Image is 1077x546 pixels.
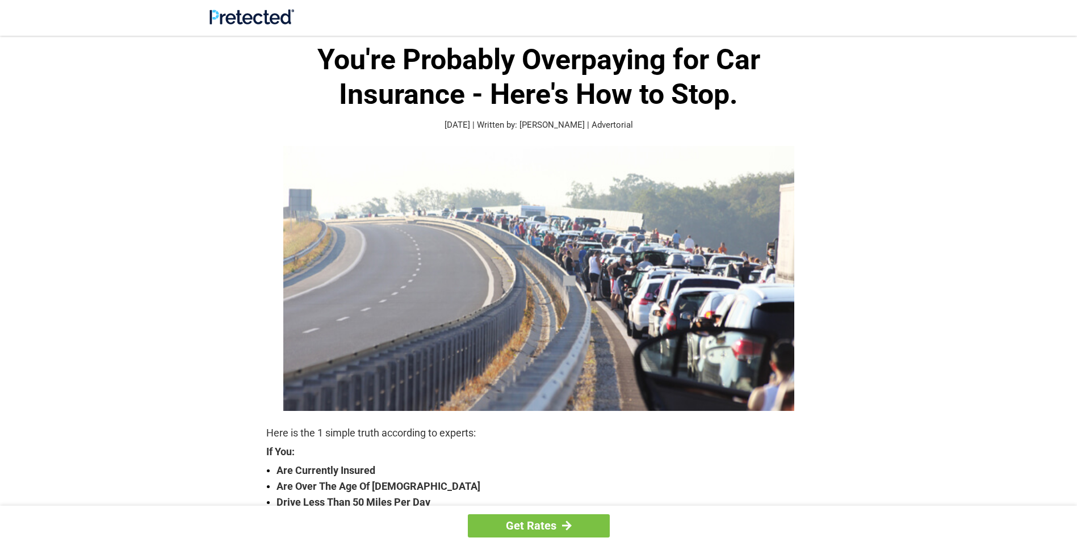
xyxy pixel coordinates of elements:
a: Site Logo [209,16,294,27]
p: [DATE] | Written by: [PERSON_NAME] | Advertorial [266,119,811,132]
strong: Are Currently Insured [276,463,811,478]
p: Here is the 1 simple truth according to experts: [266,425,811,441]
strong: If You: [266,447,811,457]
strong: Drive Less Than 50 Miles Per Day [276,494,811,510]
img: Site Logo [209,9,294,24]
a: Get Rates [468,514,610,537]
strong: Are Over The Age Of [DEMOGRAPHIC_DATA] [276,478,811,494]
h1: You're Probably Overpaying for Car Insurance - Here's How to Stop. [266,43,811,112]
